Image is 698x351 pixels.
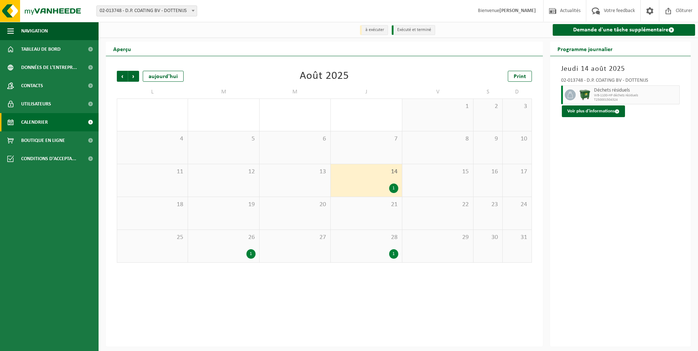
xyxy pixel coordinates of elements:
[300,71,349,82] div: Août 2025
[406,135,469,143] span: 8
[121,234,184,242] span: 25
[192,234,255,242] span: 26
[128,71,139,82] span: Suivant
[406,201,469,209] span: 22
[473,85,503,99] td: S
[477,168,499,176] span: 16
[594,93,678,98] span: WB-1100-HP déchets résiduels
[477,234,499,242] span: 30
[121,201,184,209] span: 18
[594,98,678,102] span: T250001504324
[553,24,695,36] a: Demande d'une tâche supplémentaire
[561,78,680,85] div: 02-013748 - D.P. COATING BV - DOTTENIJS
[21,58,77,77] span: Données de l'entrepr...
[97,6,197,16] span: 02-013748 - D.P. COATING BV - DOTTENIJS
[21,113,48,131] span: Calendrier
[96,5,197,16] span: 02-013748 - D.P. COATING BV - DOTTENIJS
[406,103,469,111] span: 1
[561,63,680,74] h3: Jeudi 14 août 2025
[117,85,188,99] td: L
[117,71,128,82] span: Précédent
[503,85,532,99] td: D
[594,88,678,93] span: Déchets résiduels
[360,25,388,35] li: à exécuter
[334,201,398,209] span: 21
[21,131,65,150] span: Boutique en ligne
[402,85,473,99] td: V
[506,234,528,242] span: 31
[143,71,184,82] div: aujourd'hui
[21,150,76,168] span: Conditions d'accepta...
[334,168,398,176] span: 14
[263,201,327,209] span: 20
[506,135,528,143] span: 10
[21,95,51,113] span: Utilisateurs
[406,234,469,242] span: 29
[188,85,259,99] td: M
[192,168,255,176] span: 12
[499,8,536,13] strong: [PERSON_NAME]
[406,168,469,176] span: 15
[263,234,327,242] span: 27
[263,135,327,143] span: 6
[477,135,499,143] span: 9
[389,184,398,193] div: 1
[21,22,48,40] span: Navigation
[508,71,532,82] a: Print
[263,168,327,176] span: 13
[334,234,398,242] span: 28
[514,74,526,80] span: Print
[389,249,398,259] div: 1
[506,103,528,111] span: 3
[562,105,625,117] button: Voir plus d'informations
[550,42,620,56] h2: Programme journalier
[506,201,528,209] span: 24
[21,40,61,58] span: Tableau de bord
[392,25,435,35] li: Exécuté et terminé
[334,135,398,143] span: 7
[121,168,184,176] span: 11
[579,89,590,100] img: WB-1100-HPE-GN-01
[192,201,255,209] span: 19
[477,103,499,111] span: 2
[121,135,184,143] span: 4
[192,135,255,143] span: 5
[106,42,138,56] h2: Aperçu
[477,201,499,209] span: 23
[260,85,331,99] td: M
[21,77,43,95] span: Contacts
[506,168,528,176] span: 17
[246,249,256,259] div: 1
[331,85,402,99] td: J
